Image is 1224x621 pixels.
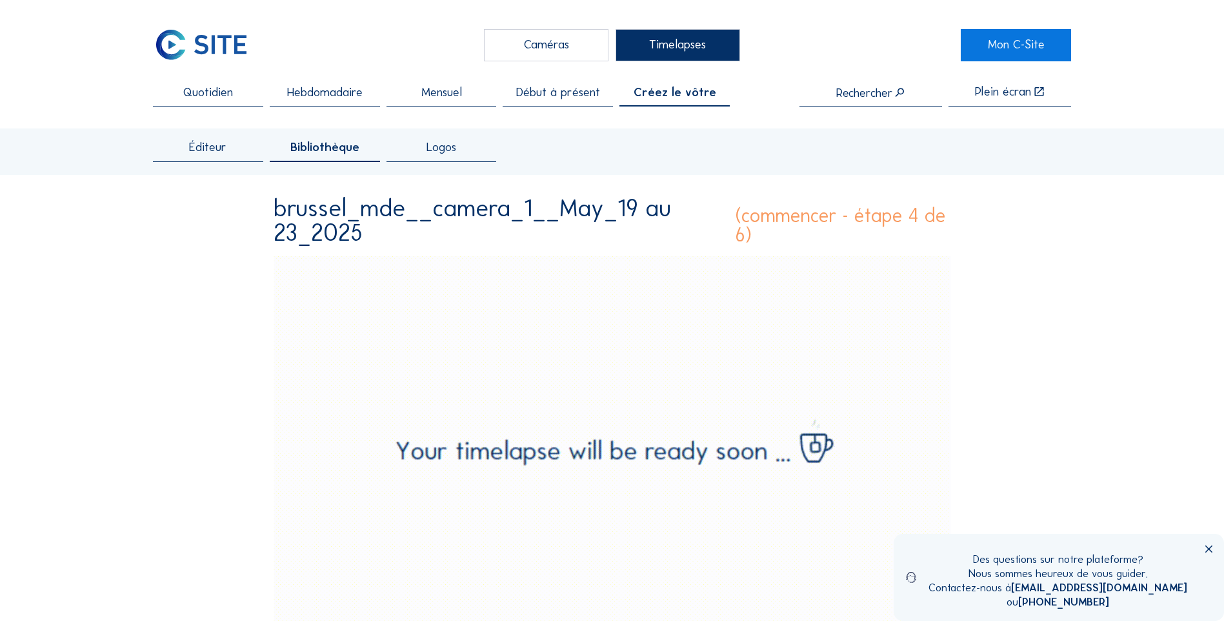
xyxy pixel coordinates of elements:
a: [EMAIL_ADDRESS][DOMAIN_NAME] [1011,581,1187,594]
div: Nous sommes heureux de vous guider. [928,567,1187,581]
span: Bibliothèque [290,141,359,154]
div: Des questions sur notre plateforme? [928,553,1187,567]
span: Créez le vôtre [634,87,716,99]
span: Mensuel [421,87,462,99]
a: [PHONE_NUMBER] [1018,595,1109,608]
div: brussel_mde__camera_1__May_19 au 23_2025 [274,196,730,245]
div: Contactez-nous à [928,581,1187,595]
img: operator [906,553,916,602]
span: Logos [426,141,456,154]
span: Début à présent [516,87,600,99]
div: Caméras [484,29,608,61]
div: (commencer - étape 4 de 6) [736,206,950,245]
a: Mon C-Site [961,29,1071,61]
div: Plein écran [975,86,1031,99]
div: ou [928,595,1187,609]
a: C-SITE Logo [153,29,263,61]
img: C-SITE Logo [153,29,249,61]
span: Éditeur [189,141,226,154]
div: Timelapses [616,29,740,61]
span: Quotidien [183,87,233,99]
span: Hebdomadaire [287,87,363,99]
